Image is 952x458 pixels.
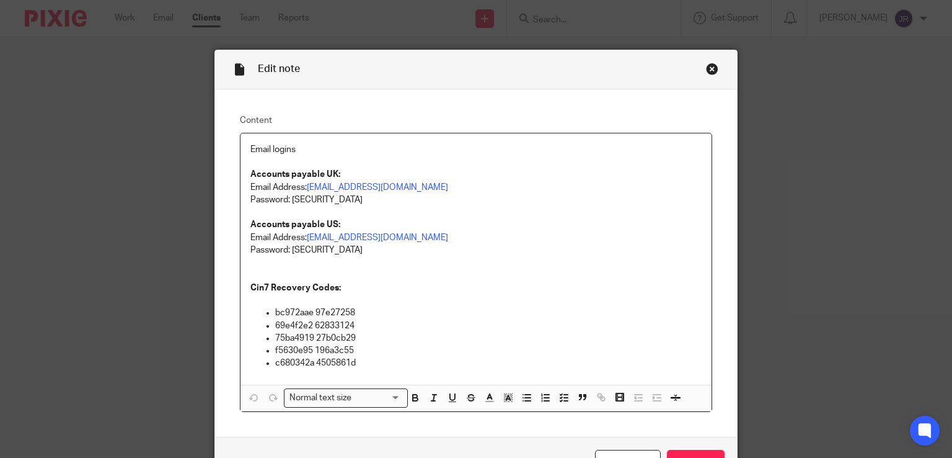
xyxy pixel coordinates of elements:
p: 75ba4919 27b0cb29 [275,332,702,344]
p: 69e4f2e2 62833124 [275,320,702,332]
label: Content [240,114,713,127]
p: bc972aae 97e27258 [275,307,702,319]
p: c680342a 4505861d [275,357,702,369]
strong: Cin7 Recovery Codes: [250,284,341,292]
a: [EMAIL_ADDRESS][DOMAIN_NAME] [307,183,448,192]
span: Normal text size [287,392,355,405]
p: Email Address: [250,181,702,194]
input: Search for option [356,392,400,405]
div: Close this dialog window [706,63,718,75]
span: Edit note [258,64,300,74]
p: Email Address: [250,231,702,244]
a: [EMAIL_ADDRESS][DOMAIN_NAME] [307,233,448,242]
p: f5630e95 196a3c55 [275,344,702,357]
strong: Accounts payable US: [250,220,340,229]
p: Password: [SECURITY_DATA] [250,194,702,206]
p: Password: [SECURITY_DATA] [250,244,702,256]
p: Email logins [250,143,702,156]
strong: Accounts payable UK: [250,170,340,179]
div: Search for option [284,388,408,408]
